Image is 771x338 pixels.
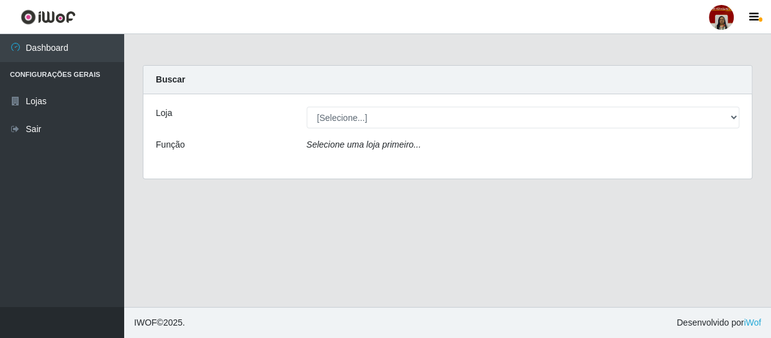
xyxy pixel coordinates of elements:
[744,318,761,327] a: iWof
[156,107,172,120] label: Loja
[134,318,157,327] span: IWOF
[134,316,185,329] span: © 2025 .
[156,74,185,84] strong: Buscar
[156,138,185,151] label: Função
[20,9,76,25] img: CoreUI Logo
[307,140,421,149] i: Selecione uma loja primeiro...
[677,316,761,329] span: Desenvolvido por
